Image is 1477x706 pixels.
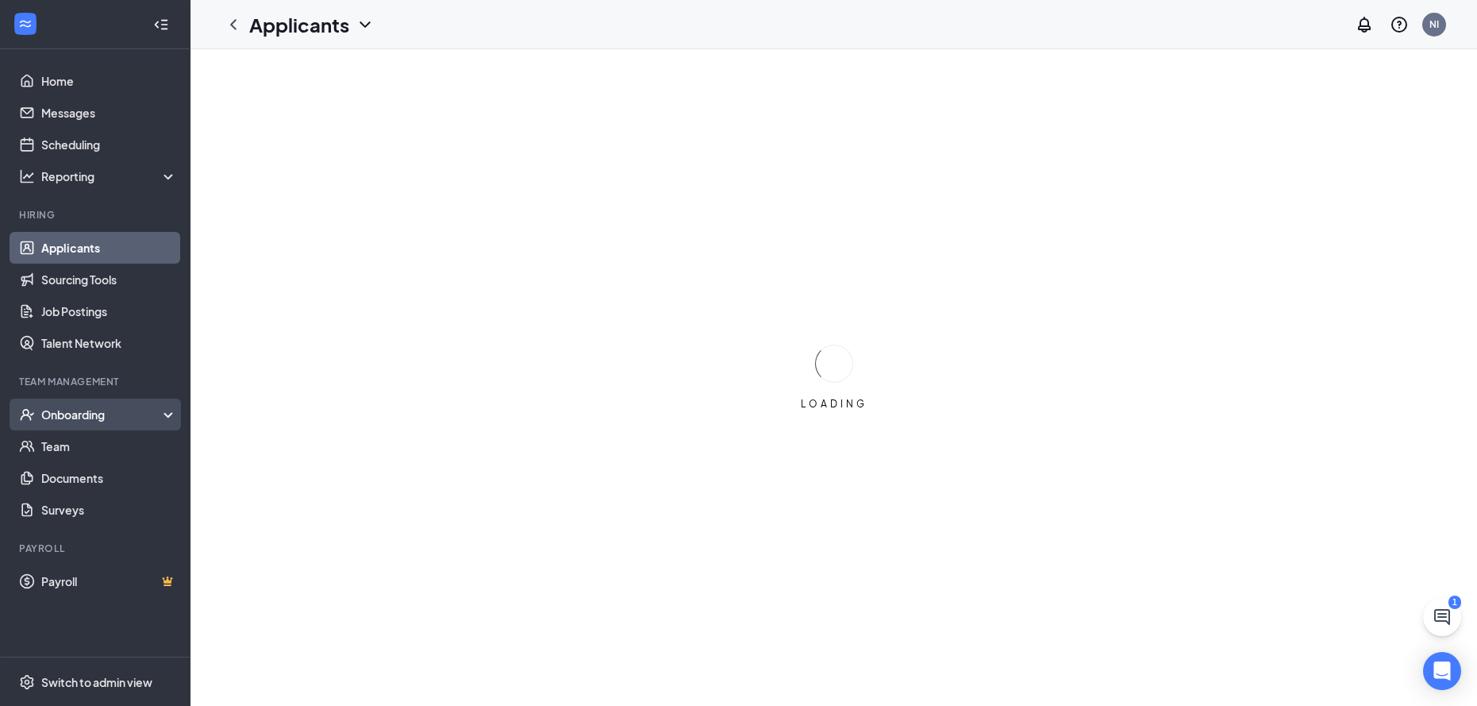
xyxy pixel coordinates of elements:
a: Applicants [41,232,177,264]
button: ChatActive [1423,598,1461,636]
svg: ChevronDown [356,15,375,34]
div: NI [1429,17,1439,31]
a: Messages [41,97,177,129]
svg: UserCheck [19,407,35,422]
svg: QuestionInfo [1390,15,1409,34]
a: Home [41,65,177,97]
div: Team Management [19,375,174,388]
div: Onboarding [41,407,163,422]
a: Job Postings [41,295,177,327]
div: Hiring [19,208,174,222]
svg: ChatActive [1433,608,1452,627]
svg: Settings [19,674,35,690]
div: Switch to admin view [41,674,152,690]
a: Documents [41,462,177,494]
a: Sourcing Tools [41,264,177,295]
h1: Applicants [249,11,349,38]
a: PayrollCrown [41,565,177,597]
div: Payroll [19,542,174,555]
svg: WorkstreamLogo [17,16,33,32]
div: Reporting [41,168,178,184]
a: Talent Network [41,327,177,359]
a: Surveys [41,494,177,526]
svg: Collapse [153,17,169,33]
svg: ChevronLeft [224,15,243,34]
svg: Notifications [1355,15,1374,34]
div: Open Intercom Messenger [1423,652,1461,690]
svg: Analysis [19,168,35,184]
div: LOADING [794,397,874,411]
div: 1 [1448,596,1461,609]
a: Scheduling [41,129,177,160]
a: Team [41,430,177,462]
